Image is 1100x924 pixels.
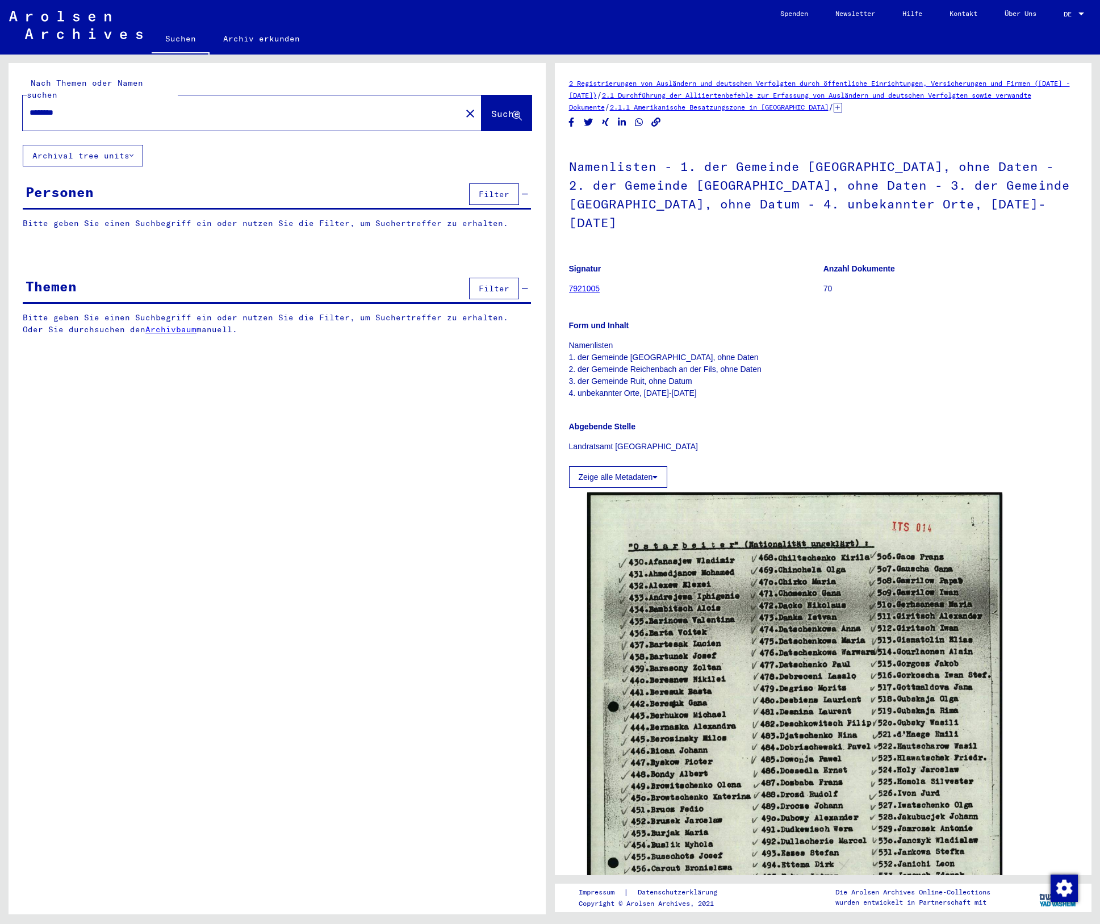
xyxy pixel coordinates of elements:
button: Filter [469,278,519,299]
a: 2 Registrierungen von Ausländern und deutschen Verfolgten durch öffentliche Einrichtungen, Versic... [569,79,1070,99]
mat-icon: close [463,107,477,120]
img: yv_logo.png [1037,883,1080,912]
a: Suchen [152,25,210,55]
button: Suche [482,95,532,131]
img: Zustimmung ändern [1051,875,1078,902]
button: Share on Twitter [583,115,595,129]
mat-label: Nach Themen oder Namen suchen [27,78,143,100]
a: Archivbaum [145,324,196,335]
button: Share on Facebook [566,115,578,129]
p: Die Arolsen Archives Online-Collections [835,887,990,897]
p: Copyright © Arolsen Archives, 2021 [579,898,731,909]
p: wurden entwickelt in Partnerschaft mit [835,897,990,908]
button: Copy link [650,115,662,129]
button: Zeige alle Metadaten [569,466,668,488]
button: Share on LinkedIn [616,115,628,129]
span: / [605,102,610,112]
a: 2.1.1 Amerikanische Besatzungszone in [GEOGRAPHIC_DATA] [610,103,829,111]
p: Namenlisten 1. der Gemeinde [GEOGRAPHIC_DATA], ohne Daten 2. der Gemeinde Reichenbach an der Fils... [569,340,1078,399]
a: Datenschutzerklärung [629,887,731,898]
b: Abgebende Stelle [569,422,635,431]
span: Suche [491,108,520,119]
div: Themen [26,276,77,296]
p: 70 [823,283,1077,295]
span: Filter [479,283,509,294]
span: Filter [479,189,509,199]
b: Signatur [569,264,601,273]
b: Anzahl Dokumente [823,264,895,273]
span: DE [1064,10,1076,18]
p: Bitte geben Sie einen Suchbegriff ein oder nutzen Sie die Filter, um Suchertreffer zu erhalten. O... [23,312,532,336]
span: / [829,102,834,112]
a: Impressum [579,887,624,898]
a: 2.1 Durchführung der Alliiertenbefehle zur Erfassung von Ausländern und deutschen Verfolgten sowi... [569,91,1031,111]
span: / [597,90,602,100]
h1: Namenlisten - 1. der Gemeinde [GEOGRAPHIC_DATA], ohne Daten - 2. der Gemeinde [GEOGRAPHIC_DATA], ... [569,140,1078,246]
div: Personen [26,182,94,202]
a: 7921005 [569,284,600,293]
p: Landratsamt [GEOGRAPHIC_DATA] [569,441,1078,453]
button: Share on Xing [600,115,612,129]
button: Share on WhatsApp [633,115,645,129]
a: Archiv erkunden [210,25,313,52]
div: | [579,887,731,898]
button: Archival tree units [23,145,143,166]
b: Form und Inhalt [569,321,629,330]
button: Clear [459,102,482,124]
p: Bitte geben Sie einen Suchbegriff ein oder nutzen Sie die Filter, um Suchertreffer zu erhalten. [23,218,531,229]
img: Arolsen_neg.svg [9,11,143,39]
button: Filter [469,183,519,205]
